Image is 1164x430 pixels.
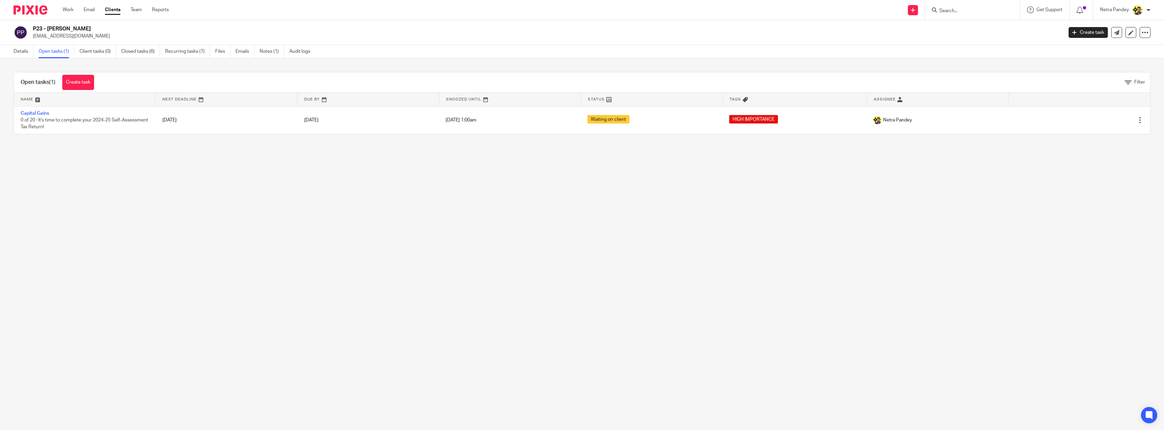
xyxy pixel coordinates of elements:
[939,8,1000,14] input: Search
[729,115,778,123] span: HIGH IMPORTANCE
[289,45,315,58] a: Audit logs
[1134,80,1145,85] span: Filter
[39,45,74,58] a: Open tasks (1)
[236,45,254,58] a: Emails
[446,97,482,101] span: Snoozed Until
[446,118,476,122] span: [DATE] 1:00am
[14,5,47,15] img: Pixie
[33,25,853,32] h2: P23 - [PERSON_NAME]
[21,111,49,116] a: Capital Gains
[21,118,148,130] span: 0 of 20 · It's time to complete your 2024-25 Self-Assessment Tax Return!
[260,45,284,58] a: Notes (1)
[1132,5,1143,16] img: Netra-New-Starbridge-Yellow.jpg
[873,116,881,124] img: Netra-New-Starbridge-Yellow.jpg
[304,118,318,122] span: [DATE]
[14,25,28,40] img: svg%3E
[63,6,73,13] a: Work
[1100,6,1129,13] p: Netra Pandey
[588,97,605,101] span: Status
[1036,7,1062,12] span: Get Support
[131,6,142,13] a: Team
[152,6,169,13] a: Reports
[62,75,94,90] a: Create task
[215,45,230,58] a: Files
[105,6,120,13] a: Clients
[14,45,33,58] a: Details
[165,45,210,58] a: Recurring tasks (7)
[1069,27,1108,38] a: Create task
[49,80,55,85] span: (1)
[730,97,741,101] span: Tags
[80,45,116,58] a: Client tasks (0)
[156,106,297,134] td: [DATE]
[21,79,55,86] h1: Open tasks
[121,45,160,58] a: Closed tasks (6)
[84,6,95,13] a: Email
[883,117,912,123] span: Netra Pandey
[587,115,629,123] span: Waiting on client
[33,33,1058,40] p: [EMAIL_ADDRESS][DOMAIN_NAME]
